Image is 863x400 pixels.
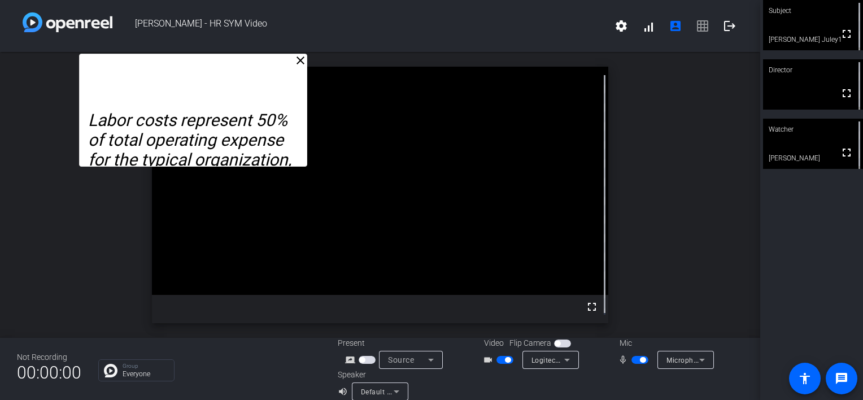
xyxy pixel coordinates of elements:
span: Microphone (Logitech BRIO) (046d:085e) [666,355,800,364]
p: Group [123,363,168,369]
mat-icon: account_box [669,19,682,33]
span: Flip Camera [509,337,551,349]
mat-icon: fullscreen [840,27,853,41]
mat-icon: mic_none [618,353,631,367]
em: Labor costs represent 50% of total operating expense for the typical organization, which puts CHR... [88,110,295,249]
mat-icon: fullscreen [840,146,853,159]
div: Director [152,67,608,97]
span: [PERSON_NAME] - HR SYM Video [112,12,608,40]
div: Mic [608,337,721,349]
button: signal_cellular_alt [635,12,662,40]
div: Watcher [763,119,863,140]
span: Video [484,337,504,349]
img: white-gradient.svg [23,12,112,32]
span: Default - Speakers (Realtek(R) Audio) [361,387,483,396]
span: Logitech BRIO (046d:085e) [531,355,620,364]
div: Director [763,59,863,81]
mat-icon: volume_up [338,385,351,398]
mat-icon: fullscreen [840,86,853,100]
mat-icon: settings [614,19,628,33]
mat-icon: logout [723,19,736,33]
div: Speaker [338,369,406,381]
mat-icon: videocam_outline [483,353,496,367]
p: Everyone [123,371,168,377]
div: Present [338,337,451,349]
mat-icon: close [294,54,307,67]
span: 00:00:00 [17,359,81,386]
div: Not Recording [17,351,81,363]
span: Source [388,355,414,364]
img: Chat Icon [104,364,117,377]
mat-icon: screen_share_outline [345,353,359,367]
mat-icon: message [835,372,848,385]
mat-icon: accessibility [798,372,812,385]
mat-icon: fullscreen [585,300,599,314]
